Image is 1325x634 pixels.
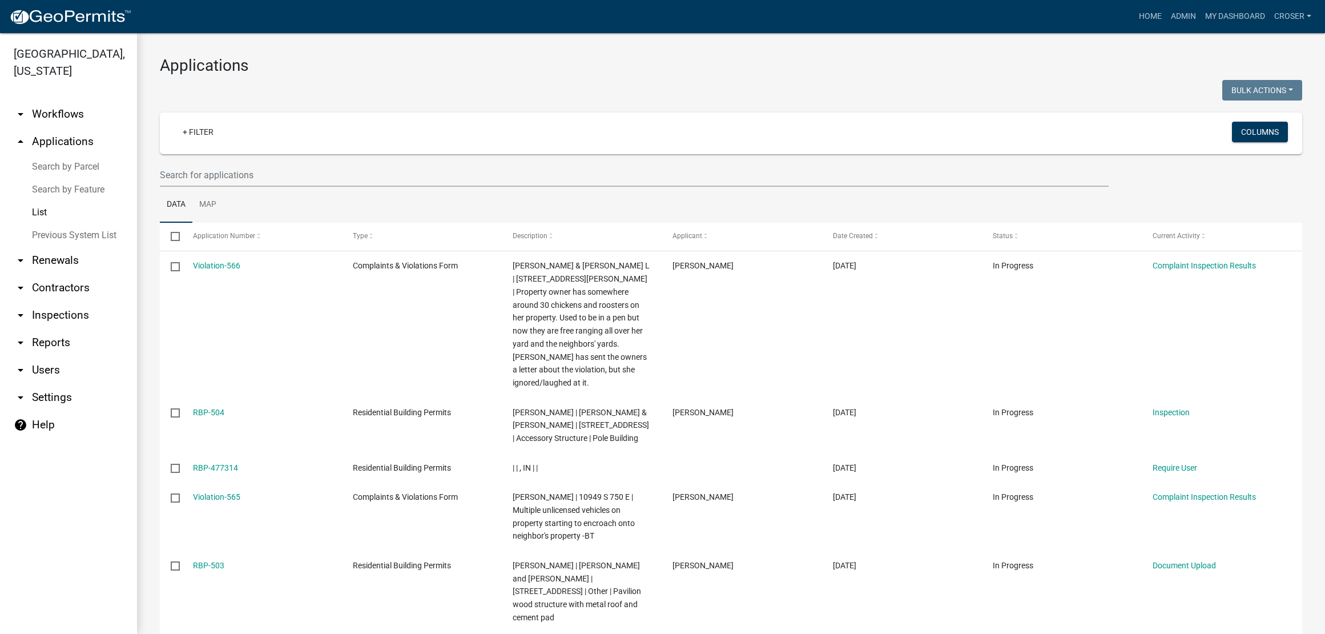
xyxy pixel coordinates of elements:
[353,261,458,270] span: Complaints & Violations Form
[1153,232,1200,240] span: Current Activity
[14,281,27,295] i: arrow_drop_down
[160,187,192,223] a: Data
[14,135,27,149] i: arrow_drop_up
[833,463,856,472] span: 09/11/2025
[193,261,240,270] a: Violation-566
[193,561,224,570] a: RBP-503
[1153,561,1216,570] a: Document Upload
[193,492,240,501] a: Violation-565
[513,232,547,240] span: Description
[833,492,856,501] span: 09/11/2025
[14,363,27,377] i: arrow_drop_down
[833,408,856,417] span: 09/12/2025
[14,308,27,322] i: arrow_drop_down
[14,254,27,267] i: arrow_drop_down
[14,391,27,404] i: arrow_drop_down
[833,232,873,240] span: Date Created
[1153,492,1256,501] a: Complaint Inspection Results
[833,261,856,270] span: 09/12/2025
[1134,6,1166,27] a: Home
[1153,408,1190,417] a: Inspection
[502,223,662,250] datatable-header-cell: Description
[513,261,650,387] span: Jimenez, Kevin J & Jordan L | 940 N Betty Ln | Property owner has somewhere around 30 chickens an...
[353,492,458,501] span: Complaints & Violations Form
[174,122,223,142] a: + Filter
[193,463,238,472] a: RBP-477314
[672,261,734,270] span: Corey
[993,232,1013,240] span: Status
[160,163,1109,187] input: Search for applications
[14,418,27,432] i: help
[833,561,856,570] span: 09/10/2025
[353,463,451,472] span: Residential Building Permits
[1201,6,1270,27] a: My Dashboard
[353,232,368,240] span: Type
[353,561,451,570] span: Residential Building Permits
[993,492,1033,501] span: In Progress
[160,223,182,250] datatable-header-cell: Select
[982,223,1142,250] datatable-header-cell: Status
[513,561,641,622] span: Christina Dicken | Jerry and christina dicken | 1463 W 300 S PERU, IN 46970 | Other | Pavilion wo...
[192,187,223,223] a: Map
[672,492,734,501] span: Brooklyn Thomas
[182,223,341,250] datatable-header-cell: Application Number
[672,232,702,240] span: Applicant
[993,463,1033,472] span: In Progress
[1142,223,1302,250] datatable-header-cell: Current Activity
[662,223,821,250] datatable-header-cell: Applicant
[513,463,538,472] span: | | , IN | |
[672,408,734,417] span: Samuel Verbosky
[993,408,1033,417] span: In Progress
[993,261,1033,270] span: In Progress
[160,56,1302,75] h3: Applications
[1222,80,1302,101] button: Bulk Actions
[1166,6,1201,27] a: Admin
[342,223,502,250] datatable-header-cell: Type
[672,561,734,570] span: Christina Dicken
[1153,261,1256,270] a: Complaint Inspection Results
[14,107,27,121] i: arrow_drop_down
[1232,122,1288,142] button: Columns
[14,336,27,350] i: arrow_drop_down
[513,492,635,540] span: Lavengood, Joan | 10949 S 750 E | Multiple unlicensed vehicles on property starting to encroach o...
[353,408,451,417] span: Residential Building Permits
[993,561,1033,570] span: In Progress
[1270,6,1316,27] a: croser
[193,408,224,417] a: RBP-504
[193,232,255,240] span: Application Number
[821,223,981,250] datatable-header-cell: Date Created
[1153,463,1197,472] a: Require User
[513,408,649,443] span: Samuel Verbosky | Samuel & Nicole Verbosky | 532 E 1400 S Kokomo, IN 46901 | Accessory Structure ...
